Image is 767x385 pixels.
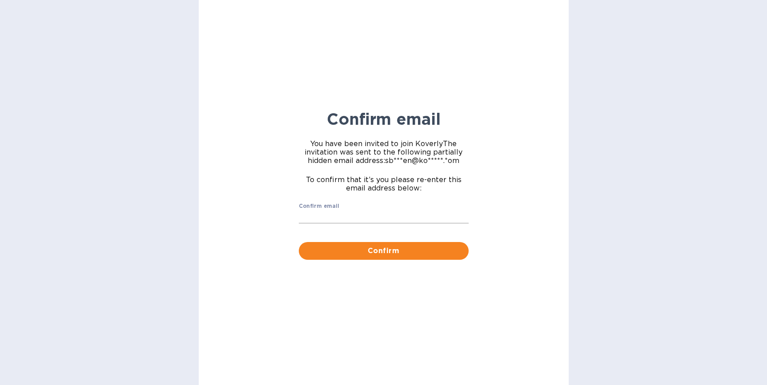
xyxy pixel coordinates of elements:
[327,109,441,129] b: Confirm email
[306,246,462,256] span: Confirm
[299,204,339,209] label: Confirm email
[299,242,469,260] button: Confirm
[299,139,469,165] span: You have been invited to join Koverly The invitation was sent to the following partially hidden e...
[299,175,469,192] span: To confirm that it’s you please re-enter this email address below:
